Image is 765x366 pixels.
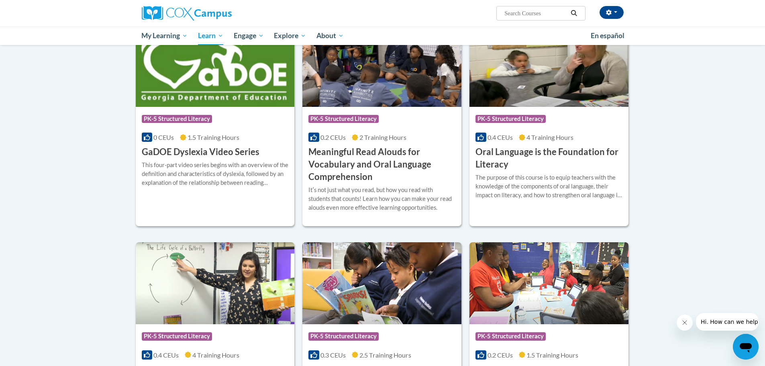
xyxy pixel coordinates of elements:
[308,115,379,123] span: PK-5 Structured Literacy
[316,31,344,41] span: About
[228,27,269,45] a: Engage
[188,133,239,141] span: 1.5 Training Hours
[591,31,624,40] span: En español
[311,27,349,45] a: About
[130,27,636,45] div: Main menu
[193,27,228,45] a: Learn
[153,351,179,359] span: 0.4 CEUs
[274,31,306,41] span: Explore
[308,332,379,340] span: PK-5 Structured Literacy
[526,133,573,141] span: 4 Training Hours
[469,25,628,226] a: Course LogoPK-5 Structured Literacy0.4 CEUs4 Training Hours Oral Language is the Foundation for L...
[488,133,513,141] span: 0.4 CEUs
[302,25,461,226] a: Course LogoPK-5 Structured Literacy0.2 CEUs2 Training Hours Meaningful Read Alouds for Vocabulary...
[469,242,628,324] img: Course Logo
[142,146,259,158] h3: GaDOE Dyslexia Video Series
[600,6,624,19] button: Account Settings
[475,173,622,200] div: The purpose of this course is to equip teachers with the knowledge of the components of oral lang...
[359,351,411,359] span: 2.5 Training Hours
[504,8,568,18] input: Search Courses
[142,332,212,340] span: PK-5 Structured Literacy
[585,27,630,44] a: En español
[733,334,759,360] iframe: Button to launch messaging window
[677,315,693,331] iframe: Close message
[320,351,346,359] span: 0.3 CEUs
[136,242,295,324] img: Course Logo
[141,31,188,41] span: My Learning
[198,31,223,41] span: Learn
[696,313,759,331] iframe: Message from company
[475,146,622,171] h3: Oral Language is the Foundation for Literacy
[142,6,294,20] a: Cox Campus
[142,161,289,187] div: This four-part video series begins with an overview of the definition and characteristics of dysl...
[192,351,239,359] span: 4 Training Hours
[137,27,193,45] a: My Learning
[136,25,295,107] img: Course Logo
[526,351,578,359] span: 1.5 Training Hours
[142,115,212,123] span: PK-5 Structured Literacy
[269,27,311,45] a: Explore
[234,31,264,41] span: Engage
[302,25,461,107] img: Course Logo
[153,133,174,141] span: 0 CEUs
[359,133,406,141] span: 2 Training Hours
[5,6,65,12] span: Hi. How can we help?
[568,8,580,18] button: Search
[475,115,546,123] span: PK-5 Structured Literacy
[308,186,455,212] div: Itʹs not just what you read, but how you read with students that counts! Learn how you can make y...
[308,146,455,183] h3: Meaningful Read Alouds for Vocabulary and Oral Language Comprehension
[469,25,628,107] img: Course Logo
[488,351,513,359] span: 0.2 CEUs
[302,242,461,324] img: Course Logo
[142,6,232,20] img: Cox Campus
[136,25,295,226] a: Course LogoPK-5 Structured Literacy0 CEUs1.5 Training Hours GaDOE Dyslexia Video SeriesThis four-...
[320,133,346,141] span: 0.2 CEUs
[475,332,546,340] span: PK-5 Structured Literacy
